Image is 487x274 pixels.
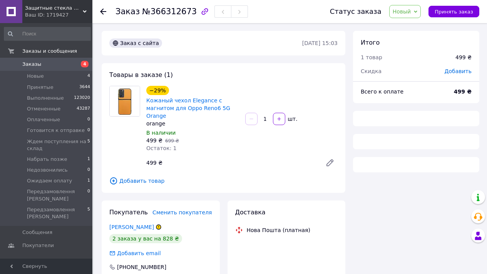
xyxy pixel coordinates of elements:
span: 0 [87,116,90,123]
span: Скидка [361,68,382,74]
span: 4 [87,73,90,80]
span: Заказы и сообщения [22,48,77,55]
span: Ждем поступления на склад [27,138,87,152]
a: Редактировать [322,155,338,170]
span: Набрать позже [27,156,67,163]
div: −29% [146,86,169,95]
span: 0 [87,188,90,202]
div: [PHONE_NUMBER] [116,263,167,271]
span: Остаток: 1 [146,145,177,151]
button: Принять заказ [428,6,479,17]
span: 43287 [77,105,90,112]
input: Поиск [4,27,91,41]
div: Нова Пошта (платная) [245,226,312,234]
span: Всего к оплате [361,89,403,95]
span: 3644 [79,84,90,91]
span: Заказ [115,7,140,16]
a: Кожаный чехол Elegance с магнитом для Oppo Reno6 5G Orange [146,97,230,119]
span: 1 [87,156,90,163]
span: Добавить товар [109,177,338,185]
span: Ожидаем оплату [27,177,72,184]
span: Передзамовлення [PERSON_NAME] [27,188,87,202]
span: Покупатели [22,242,54,249]
span: Готовится к отправке [27,127,85,134]
span: Сменить покупателя [152,209,212,216]
span: Добавить [445,68,472,74]
span: Покупатель [109,209,148,216]
div: Добавить email [109,249,162,257]
span: Сообщения [22,229,52,236]
span: Доставка [235,209,266,216]
div: Вернуться назад [100,8,106,15]
div: 499 ₴ [455,53,472,61]
span: Защитные стекла Moколо [25,5,83,12]
span: 699 ₴ [165,138,179,144]
span: 5 [87,206,90,220]
div: Добавить email [116,249,162,257]
span: Заказы [22,61,41,68]
span: 1 товар [361,54,382,60]
span: Передзамовлення [PERSON_NAME] [27,206,87,220]
div: 499 ₴ [143,157,319,168]
time: [DATE] 15:03 [302,40,338,46]
a: [PERSON_NAME] [109,224,154,230]
div: orange [146,120,239,127]
div: шт. [286,115,298,123]
span: Принять заказ [435,9,473,15]
span: Отмененные [27,105,60,112]
span: 0 [87,127,90,134]
span: 1 [87,177,90,184]
span: Оплаченные [27,116,60,123]
span: 0 [87,167,90,174]
div: Статус заказа [330,8,382,15]
div: Ваш ID: 1719427 [25,12,92,18]
span: 4 [81,61,89,67]
span: Принятые [27,84,54,91]
span: 499 ₴ [146,137,162,144]
div: Заказ с сайта [109,38,162,48]
span: Итого [361,39,380,46]
span: 5 [87,138,90,152]
span: Недозвонились [27,167,68,174]
span: Новые [27,73,44,80]
span: В наличии [146,130,176,136]
div: 2 заказа у вас на 828 ₴ [109,234,182,243]
b: 499 ₴ [454,89,472,95]
span: №366312673 [142,7,197,16]
span: 123020 [74,95,90,102]
span: Новый [393,8,411,15]
span: Товары в заказе (1) [109,71,173,79]
img: Кожаный чехол Elegance с магнитом для Oppo Reno6 5G Orange [110,86,140,116]
span: Выполненные [27,95,64,102]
